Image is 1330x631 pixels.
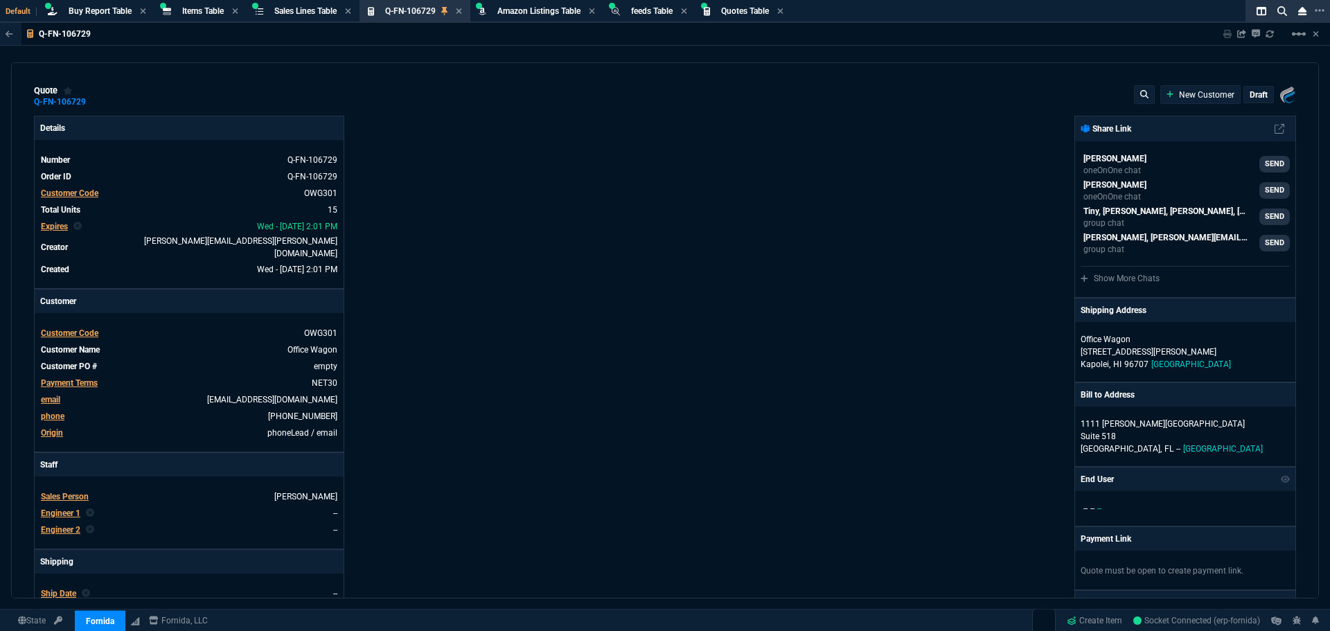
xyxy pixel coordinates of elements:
[41,589,76,598] span: Ship Date
[1251,3,1272,19] nx-icon: Split Panels
[274,6,337,16] span: Sales Lines Table
[681,6,687,17] nx-icon: Close Tab
[1081,346,1290,358] p: [STREET_ADDRESS][PERSON_NAME]
[304,328,337,338] span: OWG301
[1081,596,1150,609] p: Linked Documents
[1167,89,1235,101] a: New Customer
[145,614,212,627] a: msbcCompanyName
[41,188,98,198] span: Customer Code
[1133,616,1260,625] span: Socket Connected (erp-fornida)
[35,453,344,477] p: Staff
[41,345,100,355] span: Customer Name
[1083,179,1146,191] p: [PERSON_NAME]
[41,242,68,252] span: Creator
[41,411,64,421] span: phone
[1291,26,1307,42] mat-icon: Example home icon
[721,6,769,16] span: Quotes Table
[456,6,462,17] nx-icon: Close Tab
[40,393,338,407] tr: purchase@officewagon.com
[1081,473,1114,486] p: End User
[1133,614,1260,627] a: fx7X8Tmu4PO6EgZzAAEQ
[1313,28,1319,39] a: Hide Workbench
[1083,504,1088,513] span: --
[1081,444,1162,454] span: [GEOGRAPHIC_DATA],
[232,6,238,17] nx-icon: Close Tab
[40,220,338,233] tr: undefined
[333,589,337,598] span: --
[287,345,337,355] a: Office Wagon
[41,205,80,215] span: Total Units
[1081,205,1290,229] a: ryan.neptune@fornida.com,carlos.ocampo@fornida.com,Brian.Over@fornida.com,steven.huang@fornida.com
[1081,123,1131,135] p: Share Link
[63,85,73,96] div: Add to Watchlist
[40,506,338,520] tr: undefined
[35,290,344,313] p: Customer
[1083,152,1146,165] p: [PERSON_NAME]
[314,362,337,371] a: empty
[1259,156,1290,172] a: SEND
[39,28,91,39] p: Q-FN-106729
[41,492,89,501] span: Sales Person
[41,362,97,371] span: Customer PO #
[40,153,338,167] tr: See Marketplace Order
[1083,231,1250,244] p: [PERSON_NAME], [PERSON_NAME][EMAIL_ADDRESS][DOMAIN_NAME], [PERSON_NAME], [PERSON_NAME]
[1113,359,1121,369] span: HI
[1272,3,1293,19] nx-icon: Search
[287,172,337,181] a: See Marketplace Order
[35,550,344,574] p: Shipping
[1281,473,1291,486] nx-icon: Show/Hide End User to Customer
[6,29,13,39] nx-icon: Back to Table
[41,508,80,518] span: Engineer 1
[41,222,68,231] span: Expires
[1090,504,1094,513] span: --
[1259,182,1290,199] a: SEND
[40,490,338,504] tr: undefined
[40,203,338,217] tr: undefined
[40,426,338,440] tr: undefined
[1097,504,1101,513] span: --
[207,395,337,405] a: [EMAIL_ADDRESS][DOMAIN_NAME]
[1081,231,1290,255] a: mbensch@CEAgrain.com,scott@fornida.com,steven.huang@fornida.com,ryan.neptune@fornida.com
[274,492,337,501] a: [PERSON_NAME]
[1081,179,1290,202] a: steven.huang@fornida.com,ryan.neptune@fornida.com
[41,265,69,274] span: Created
[34,101,86,103] a: Q-FN-106729
[1124,359,1149,369] span: 96707
[73,220,82,233] nx-icon: Clear selected rep
[40,409,338,423] tr: 305-998-0415
[1083,244,1250,255] p: group chat
[40,587,338,601] tr: undefined
[333,508,337,518] a: --
[1315,4,1324,17] nx-icon: Open New Tab
[41,378,98,388] span: Payment Terms
[257,265,337,274] span: 2025-08-20T14:01:10.564Z
[69,6,132,16] span: Buy Report Table
[1081,389,1135,401] p: Bill to Address
[268,411,337,421] a: 305-998-0415
[385,6,436,16] span: Q-FN-106729
[40,376,338,390] tr: undefined
[287,155,337,165] span: See Marketplace Order
[1081,430,1290,443] p: Suite 518
[144,236,337,258] span: fiona.rossi@fornida.com
[14,614,50,627] a: Global State
[82,587,90,600] nx-icon: Clear selected rep
[1083,165,1146,176] p: oneOnOne chat
[40,359,338,373] tr: undefined
[6,7,37,16] span: Default
[1151,359,1231,369] span: [GEOGRAPHIC_DATA]
[1083,205,1250,217] p: Tiny, [PERSON_NAME], [PERSON_NAME], [PERSON_NAME]
[1164,444,1173,454] span: FL
[777,6,783,17] nx-icon: Close Tab
[41,328,98,338] span: Customer Code
[1083,191,1146,202] p: oneOnOne chat
[40,234,338,260] tr: undefined
[631,6,673,16] span: feeds Table
[86,507,94,519] nx-icon: Clear selected rep
[1081,359,1110,369] span: Kapolei,
[1259,235,1290,251] a: SEND
[182,6,224,16] span: Items Table
[40,170,338,184] tr: See Marketplace Order
[312,378,337,388] a: NET30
